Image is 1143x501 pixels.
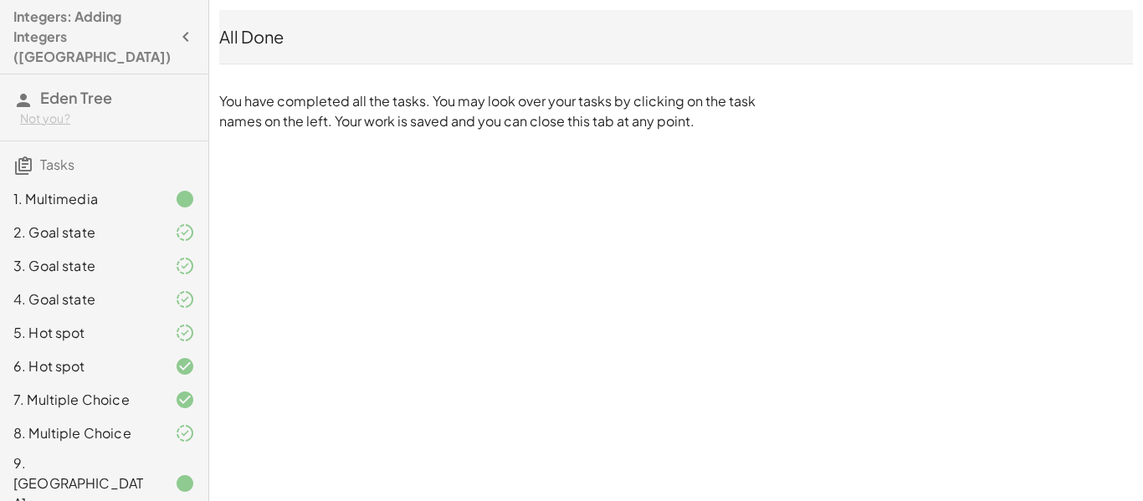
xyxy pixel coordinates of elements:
span: Eden Tree [40,88,112,107]
i: Task finished and correct. [175,356,195,376]
div: 8. Multiple Choice [13,423,148,443]
i: Task finished. [175,473,195,493]
i: Task finished and part of it marked as correct. [175,289,195,309]
span: Tasks [40,156,74,173]
div: All Done [219,25,1133,49]
div: 5. Hot spot [13,323,148,343]
div: 6. Hot spot [13,356,148,376]
div: Not you? [20,110,195,127]
h4: Integers: Adding Integers ([GEOGRAPHIC_DATA]) [13,7,171,67]
i: Task finished and correct. [175,390,195,410]
div: 2. Goal state [13,222,148,243]
i: Task finished and part of it marked as correct. [175,323,195,343]
i: Task finished and part of it marked as correct. [175,423,195,443]
div: 3. Goal state [13,256,148,276]
i: Task finished and part of it marked as correct. [175,256,195,276]
div: 7. Multiple Choice [13,390,148,410]
div: 1. Multimedia [13,189,148,209]
i: Task finished. [175,189,195,209]
p: You have completed all the tasks. You may look over your tasks by clicking on the task names on t... [219,91,763,131]
div: 4. Goal state [13,289,148,309]
i: Task finished and part of it marked as correct. [175,222,195,243]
